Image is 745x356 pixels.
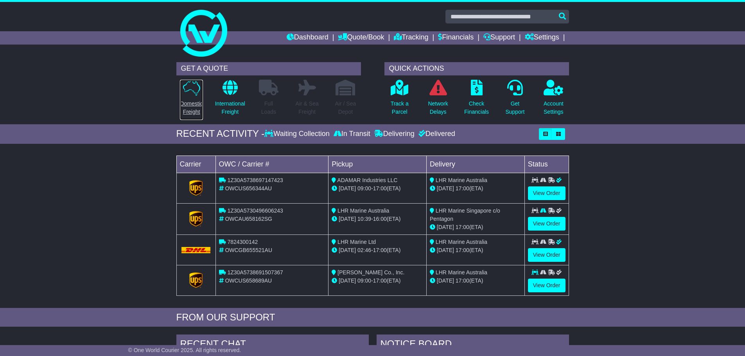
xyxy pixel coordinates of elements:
a: View Order [528,186,565,200]
span: 17:00 [456,224,469,230]
td: Delivery [426,156,524,173]
span: [DATE] [437,185,454,191]
a: GetSupport [505,79,525,120]
span: 17:00 [456,247,469,253]
a: Track aParcel [390,79,409,120]
span: 09:00 [357,185,371,191]
span: 17:00 [456,185,469,191]
div: (ETA) [430,246,521,254]
div: RECENT ACTIVITY - [176,128,265,140]
p: Domestic Freight [180,100,203,116]
p: International Freight [215,100,245,116]
span: 16:00 [373,216,387,222]
p: Track a Parcel [391,100,409,116]
a: Settings [525,31,559,45]
div: (ETA) [430,277,521,285]
span: 17:00 [373,185,387,191]
span: 09:00 [357,277,371,284]
p: Full Loads [259,100,278,116]
span: 1Z30A5738691507367 [227,269,283,275]
div: - (ETA) [332,184,423,193]
span: 17:00 [456,277,469,284]
img: GetCarrierServiceLogo [189,180,203,196]
span: [DATE] [437,224,454,230]
div: NOTICE BOARD [377,335,569,356]
a: NetworkDelays [427,79,448,120]
span: © One World Courier 2025. All rights reserved. [128,347,241,353]
div: RECENT CHAT [176,335,369,356]
td: Status [524,156,569,173]
div: QUICK ACTIONS [384,62,569,75]
span: OWCUS658689AU [225,277,272,284]
span: [PERSON_NAME] Co., Inc. [337,269,404,275]
span: 10:39 [357,216,371,222]
span: 1Z30A5738697147423 [227,177,283,183]
p: Air & Sea Freight [296,100,319,116]
div: Delivering [372,130,416,138]
p: Get Support [505,100,524,116]
td: Pickup [329,156,427,173]
a: View Order [528,248,565,262]
span: [DATE] [339,247,356,253]
p: Network Delays [428,100,448,116]
span: OWCAU658162SG [225,216,272,222]
div: - (ETA) [332,215,423,223]
a: InternationalFreight [215,79,246,120]
div: GET A QUOTE [176,62,361,75]
a: CheckFinancials [464,79,489,120]
div: - (ETA) [332,246,423,254]
div: Delivered [416,130,455,138]
div: (ETA) [430,223,521,231]
a: Tracking [394,31,428,45]
td: OWC / Carrier # [215,156,329,173]
img: DHL.png [181,247,211,253]
a: View Order [528,217,565,231]
span: LHR Marine Australia [436,177,487,183]
span: [DATE] [339,185,356,191]
span: [DATE] [339,216,356,222]
a: AccountSettings [543,79,564,120]
img: GetCarrierServiceLogo [189,272,203,288]
div: Waiting Collection [264,130,331,138]
a: DomesticFreight [180,79,203,120]
span: LHR Marine Australia [436,269,487,275]
span: 1Z30A5730496606243 [227,208,283,214]
span: 17:00 [373,277,387,284]
a: Quote/Book [338,31,384,45]
div: (ETA) [430,184,521,193]
div: - (ETA) [332,277,423,285]
div: FROM OUR SUPPORT [176,312,569,323]
img: GetCarrierServiceLogo [189,211,203,227]
span: LHR Marine Singapore c/o Pentagon [430,208,500,222]
p: Account Settings [544,100,564,116]
a: Support [483,31,515,45]
span: [DATE] [339,277,356,284]
a: Dashboard [287,31,329,45]
a: Financials [438,31,474,45]
a: View Order [528,279,565,292]
span: 17:00 [373,247,387,253]
span: 7824300142 [227,239,258,245]
td: Carrier [176,156,215,173]
span: 02:46 [357,247,371,253]
span: [DATE] [437,277,454,284]
span: OWCGB655521AU [225,247,272,253]
span: [DATE] [437,247,454,253]
p: Check Financials [464,100,489,116]
span: ADAMAR Industries LLC [337,177,397,183]
p: Air / Sea Depot [335,100,356,116]
span: LHR Marine Australia [436,239,487,245]
span: LHR Marine Ltd [337,239,376,245]
div: In Transit [332,130,372,138]
span: LHR Marine Australia [337,208,389,214]
span: OWCUS656344AU [225,185,272,191]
